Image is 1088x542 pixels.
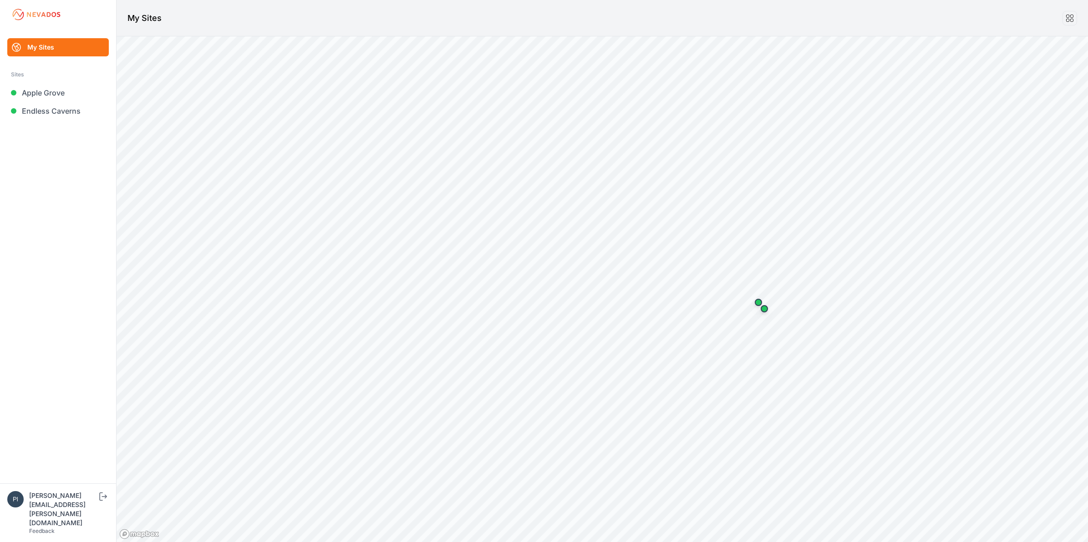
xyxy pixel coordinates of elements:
a: Mapbox logo [119,529,159,539]
img: piotr.kolodziejczyk@energix-group.com [7,491,24,507]
div: [PERSON_NAME][EMAIL_ADDRESS][PERSON_NAME][DOMAIN_NAME] [29,491,97,527]
h1: My Sites [127,12,162,25]
a: My Sites [7,38,109,56]
div: Map marker [749,293,768,311]
a: Endless Caverns [7,102,109,120]
a: Feedback [29,527,55,534]
img: Nevados [11,7,62,22]
a: Apple Grove [7,84,109,102]
div: Sites [11,69,105,80]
